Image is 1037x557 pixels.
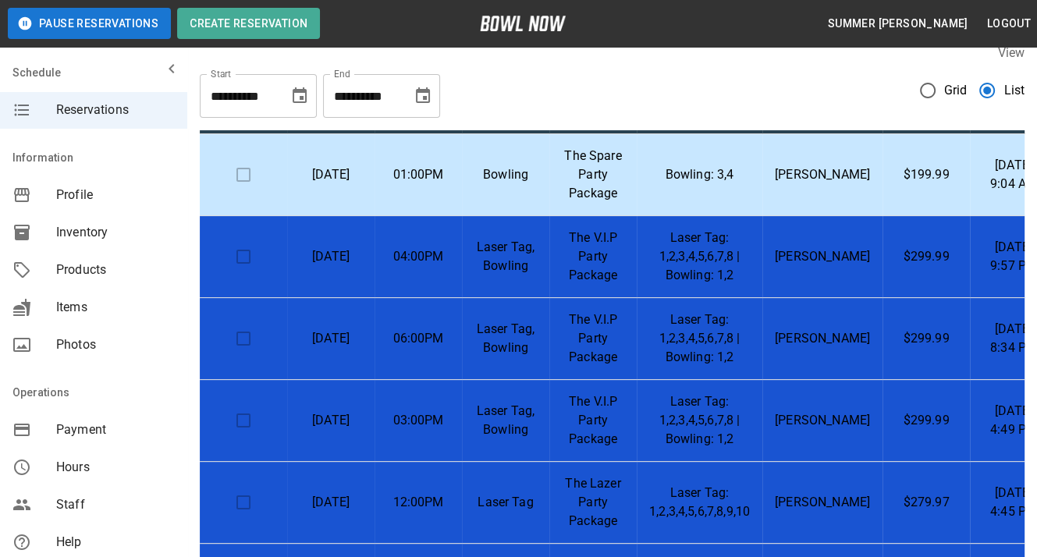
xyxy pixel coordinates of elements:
p: Laser Tag: 1,2,3,4,5,6,7,8,9,10 [649,484,750,521]
p: 06:00PM [387,329,449,348]
label: View [997,45,1025,60]
img: logo [480,16,566,31]
span: Inventory [56,223,175,242]
span: Payment [56,420,175,439]
p: Laser Tag [474,493,537,512]
span: Items [56,298,175,317]
p: 04:00PM [387,247,449,266]
p: The Spare Party Package [562,147,624,203]
p: Bowling [474,165,537,184]
p: $299.99 [895,247,957,266]
span: Staff [56,495,175,514]
p: [DATE] [300,329,362,348]
p: [PERSON_NAME] [775,493,870,512]
span: Hours [56,458,175,477]
button: Logout [981,9,1037,38]
p: $299.99 [895,411,957,430]
span: Products [56,261,175,279]
p: Laser Tag, Bowling [474,238,537,275]
p: 12:00PM [387,493,449,512]
p: Laser Tag, Bowling [474,402,537,439]
span: Profile [56,186,175,204]
p: [DATE] [300,247,362,266]
p: Bowling: 3,4 [649,165,750,184]
button: Choose date, selected date is Oct 2, 2025 [284,80,315,112]
p: [DATE] [300,165,362,184]
p: Laser Tag: 1,2,3,4,5,6,7,8 | Bowling: 1,2 [649,310,750,367]
p: Laser Tag: 1,2,3,4,5,6,7,8 | Bowling: 1,2 [649,229,750,285]
span: List [1003,81,1025,100]
p: 03:00PM [387,411,449,430]
p: 01:00PM [387,165,449,184]
p: The V.I.P Party Package [562,392,624,449]
p: $279.97 [895,493,957,512]
p: $299.99 [895,329,957,348]
span: Grid [944,81,968,100]
p: Laser Tag, Bowling [474,320,537,357]
p: [PERSON_NAME] [775,329,870,348]
p: [DATE] [300,411,362,430]
p: The V.I.P Party Package [562,310,624,367]
p: The Lazer Party Package [562,474,624,530]
span: Photos [56,335,175,354]
button: Pause Reservations [8,8,171,39]
p: Laser Tag: 1,2,3,4,5,6,7,8 | Bowling: 1,2 [649,392,750,449]
p: [PERSON_NAME] [775,411,870,430]
button: Summer [PERSON_NAME] [822,9,975,38]
p: $199.99 [895,165,957,184]
p: [DATE] [300,493,362,512]
p: [PERSON_NAME] [775,247,870,266]
p: The V.I.P Party Package [562,229,624,285]
span: Help [56,533,175,552]
button: Choose date, selected date is Nov 2, 2025 [407,80,439,112]
p: [PERSON_NAME] [775,165,870,184]
button: Create Reservation [177,8,320,39]
span: Reservations [56,101,175,119]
